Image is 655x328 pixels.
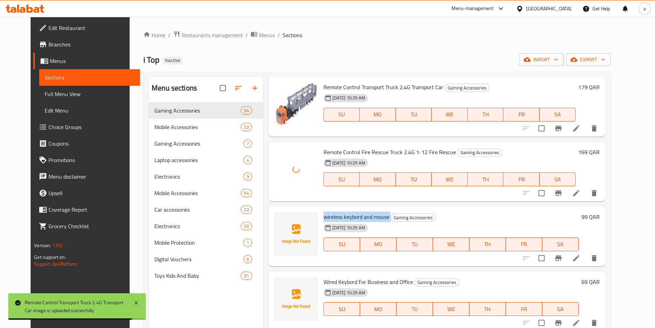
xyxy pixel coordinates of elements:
[154,205,241,214] span: Car accessories
[586,185,602,201] button: delete
[469,237,506,251] button: TH
[445,84,489,92] span: Gaming Accessories
[149,102,263,119] div: Gaming Accessories34
[48,156,134,164] span: Promotions
[581,277,600,287] h6: 69 QAR
[241,123,252,131] div: items
[241,106,252,115] div: items
[143,31,165,39] a: Home
[168,31,171,39] li: /
[25,299,127,314] div: Remote Control Transport Truck 2.4G Transport Car image is uploaded succesfully
[241,207,251,213] span: 22
[48,24,134,32] span: Edit Restaurant
[45,90,134,98] span: Full Menu View
[391,214,435,222] span: Gaming Accessories
[432,172,468,186] button: WE
[581,212,600,222] h6: 99 QAR
[324,277,413,287] span: Wired Keybord For Business and Office
[241,222,252,230] div: items
[247,80,263,96] button: Add section
[396,172,432,186] button: TU
[244,157,252,163] span: 4
[162,57,183,63] span: Inactive
[399,109,429,119] span: TU
[330,95,368,101] span: [DATE] 10:29 AM
[324,108,360,121] button: SU
[360,108,396,121] button: MO
[509,239,539,249] span: FR
[399,239,430,249] span: TU
[154,139,243,148] div: Gaming Accessories
[277,31,280,39] li: /
[143,52,160,67] span: i Top
[391,213,436,222] div: Gaming Accessories
[506,302,542,316] button: FR
[149,234,263,251] div: Mobile Protection1
[542,302,579,316] button: SA
[578,147,600,157] h6: 169 QAR
[244,240,252,246] span: 1
[149,99,263,287] nav: Menu sections
[539,172,576,186] button: SA
[469,302,506,316] button: TH
[643,5,646,12] span: a
[327,304,358,314] span: SU
[33,168,140,185] a: Menu disclaimer
[434,174,465,184] span: WE
[243,239,252,247] div: items
[149,119,263,135] div: Mobile Accessories22
[525,55,558,64] span: import
[545,239,576,249] span: SA
[33,53,140,69] a: Menus
[362,174,393,184] span: MO
[503,108,539,121] button: FR
[572,254,580,262] a: Edit menu item
[520,53,564,66] button: import
[243,156,252,164] div: items
[506,109,537,119] span: FR
[33,20,140,36] a: Edit Restaurant
[436,239,467,249] span: WE
[324,302,360,316] button: SU
[572,319,580,327] a: Edit menu item
[572,55,605,64] span: export
[534,186,549,200] span: Select to update
[154,189,241,197] span: Mobile Accessories
[48,40,134,49] span: Branches
[39,69,140,86] a: Sections
[566,53,611,66] button: export
[39,102,140,119] a: Edit Menu
[33,119,140,135] a: Choice Groups
[550,185,567,201] button: Branch-specific-item
[550,120,567,137] button: Branch-specific-item
[526,5,571,12] div: [GEOGRAPHIC_DATA]
[542,237,579,251] button: SA
[244,140,252,147] span: 7
[39,86,140,102] a: Full Menu View
[33,185,140,201] a: Upsell
[48,205,134,214] span: Coverage Report
[396,108,432,121] button: TU
[251,31,275,40] a: Menus
[472,304,503,314] span: TH
[451,4,494,13] div: Menu-management
[45,106,134,115] span: Edit Menu
[539,108,576,121] button: SA
[149,201,263,218] div: Car accessories22
[363,239,394,249] span: MO
[149,135,263,152] div: Gaming Accessories7
[149,152,263,168] div: Laptop accessories4
[396,237,433,251] button: TU
[415,278,459,286] span: Gaming Accessories
[542,109,573,119] span: SA
[360,237,396,251] button: MO
[550,250,567,266] button: Branch-specific-item
[48,222,134,230] span: Grocery Checklist
[216,81,230,95] span: Select all sections
[149,267,263,284] div: Toys Kids And Baby31
[274,82,318,126] img: Remote Control Transport Truck 2.4G Transport Car
[324,237,360,251] button: SU
[283,31,302,39] span: Sections
[572,124,580,133] a: Edit menu item
[245,31,248,39] li: /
